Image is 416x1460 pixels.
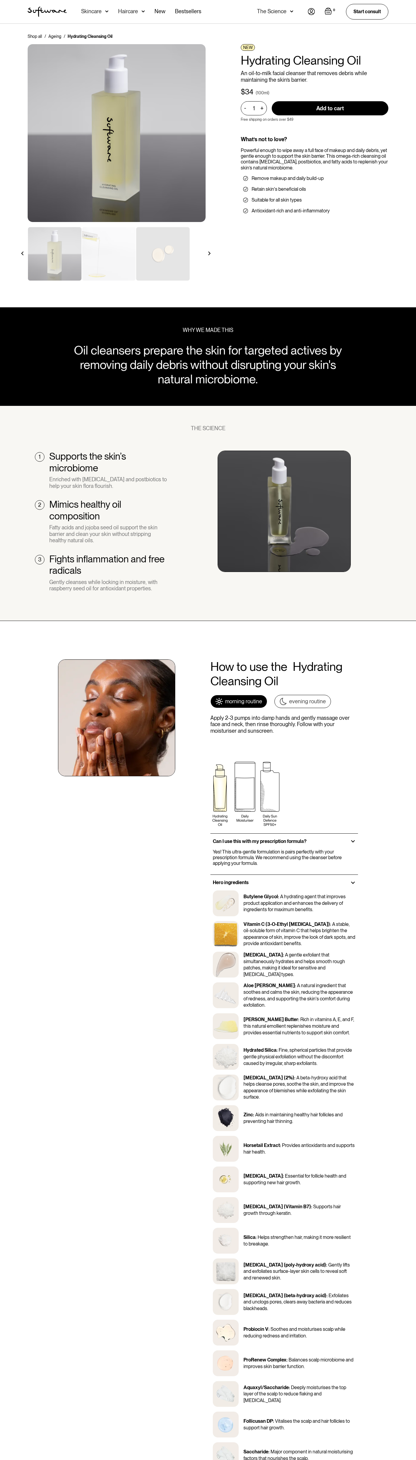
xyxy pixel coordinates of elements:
[243,1017,354,1035] p: Rich in vitamins A, E, and F, this natural emollient replenishes moisture and provides essential ...
[243,1075,354,1100] p: A beta-hydroxy acid that helps cleanse pores, soothe the skin, and improve the appearance of blem...
[243,1385,289,1390] p: Aquaxyl/Saccharide
[243,1173,346,1185] p: Essential for follicle health and supporting new hair growth.
[241,117,293,122] p: Free shipping on orders over $49
[241,44,255,51] div: NEW
[294,1075,295,1081] p: :
[213,849,356,866] p: Yes! This ultra-gentle formulation is pairs perfectly with your prescription formula. We recommen...
[105,8,109,14] img: arrow down
[243,894,346,912] p: A hydrating agent that improves product application and enhances the delivery of ingredients for ...
[243,983,353,1008] p: A natural ingredient that soothes and calms the skin, reducing the appearance of redness, and sup...
[289,1385,290,1390] p: :
[326,1262,327,1268] p: :
[346,4,388,19] a: Start consult
[243,1142,280,1148] p: Horsetail Extract
[243,952,283,958] p: [MEDICAL_DATA]
[243,186,386,192] li: Retain skin's beneficial oils
[243,1234,351,1247] p: Helps strengthen hair, making it more resilient to breakage.
[241,70,388,83] p: An oil-to-milk facial cleanser that removes debris while maintaining the skin’s barrier.
[268,1326,270,1332] p: :
[243,952,345,977] p: A gentle exfoliant that simultaneously hydrates and helps smooth rough patches, making it ideal f...
[273,1418,274,1424] p: :
[243,1112,253,1118] p: Zinc
[243,894,278,899] p: Butylene Glycol
[256,90,269,96] div: (100ml)
[210,659,358,688] h2: How to use the Hydrating Cleansing Oil
[311,1204,312,1209] p: :
[243,921,330,927] p: Vitamin C (3-O-Ethyl [MEDICAL_DATA])
[243,1262,326,1268] p: [MEDICAL_DATA] (poly-hydroxy acid)
[286,1357,288,1363] p: :
[142,8,145,14] img: arrow down
[330,921,331,927] p: :
[243,1017,298,1022] p: [PERSON_NAME] Butter
[28,33,42,39] a: Shop all
[28,7,67,17] img: Software Logo
[68,33,112,39] div: Hydrating Cleansing Oil
[255,1234,257,1240] p: :
[289,698,326,705] div: evening routine
[48,33,61,39] a: Ageing
[49,451,168,474] h3: Supports the skin’s microbiome
[243,1047,352,1066] p: Fine, spherical particles that provide gentle physical exfoliation without the discomfort caused ...
[243,1047,277,1053] p: Hydrated Silica
[280,1142,281,1148] p: :
[257,8,286,14] div: The Science
[283,952,284,958] p: :
[243,1075,294,1081] p: [MEDICAL_DATA] (2%)
[183,327,233,333] div: WHY WE MADE THIS
[243,1418,273,1424] p: Follicusan DP
[65,343,350,386] div: Oil cleansers prepare the skin for targeted actives by removing daily debris without disrupting y...
[326,1293,328,1298] p: :
[191,425,225,432] h2: THE SCIENCE
[49,579,168,592] div: Gently cleanses while locking in moisture, with raspberry seed oil for antioxidant properties.
[210,715,358,734] p: Apply 2-3 pumps into damp hands and gently massage over face and neck, then rinse thoroughly. Fol...
[49,476,168,489] div: Enriched with [MEDICAL_DATA] and postbiotics to help your skin flora flourish.
[268,1449,270,1455] p: :
[290,8,293,14] img: arrow down
[272,101,388,115] input: Add to cart
[332,8,336,13] div: 0
[118,8,138,14] div: Haircare
[243,197,386,203] li: Suitable for all skin types
[243,1234,255,1240] p: Silica
[64,33,65,39] div: /
[49,499,168,522] h3: Mimics healthy oil composition
[225,698,262,705] div: morning routine
[243,1293,352,1311] p: Exfoliates and unclogs pores, clears away bacteria and reduces blackheads.
[241,53,388,68] h1: Hydrating Cleansing Oil
[283,1173,284,1179] p: :
[295,983,296,988] p: :
[244,105,248,111] div: -
[241,148,388,171] div: Powerful enough to wipe away a full face of makeup and daily debris, yet gentle enough to support...
[243,1326,345,1339] p: Soothes and moisturises scalp while reducing redness and irritation.
[245,88,253,96] div: 34
[298,1017,299,1022] p: :
[243,208,386,214] li: Antioxidant-rich and anti-inflammatory
[28,44,206,222] img: Ceramide Moisturiser
[243,1262,350,1281] p: Gently lifts and exfoliates surface-layer skin cells to reveal soft and renewed skin.
[325,8,336,16] a: Open cart
[38,556,41,563] div: 3
[243,1385,346,1403] p: Deeply moisturises the top layer of the scalp to reduce flaking and [MEDICAL_DATA].
[243,1173,283,1179] p: [MEDICAL_DATA]
[213,838,307,844] h3: Can I use this with my prescription formula?
[253,1112,254,1118] p: :
[243,1142,355,1155] p: Provides antioxidants and supports hair health.
[38,502,41,508] div: 2
[243,983,295,988] p: Aloe [PERSON_NAME]
[243,175,386,181] li: Remove makeup and daily build-up
[243,1326,268,1332] p: Probiocin V
[243,1204,311,1209] p: [MEDICAL_DATA] (Vitamin B7)
[278,894,279,899] p: :
[243,1293,326,1298] p: [MEDICAL_DATA] (beta-hydroxy acid)
[243,1418,350,1431] p: Vitalises the scalp and hair follicles to support hair growth.
[20,251,24,255] img: arrow left
[44,33,46,39] div: /
[243,1357,353,1369] p: Balances scalp microbiome and improves skin barrier function.
[39,454,41,460] div: 1
[243,1112,343,1124] p: Aids in maintaining healthy hair follicles and preventing hair thinning.
[213,880,249,885] h3: Hero ingredients
[49,553,168,576] h3: Fights inflammation and free radicals
[81,8,102,14] div: Skincare
[241,136,388,143] div: What’s not to love?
